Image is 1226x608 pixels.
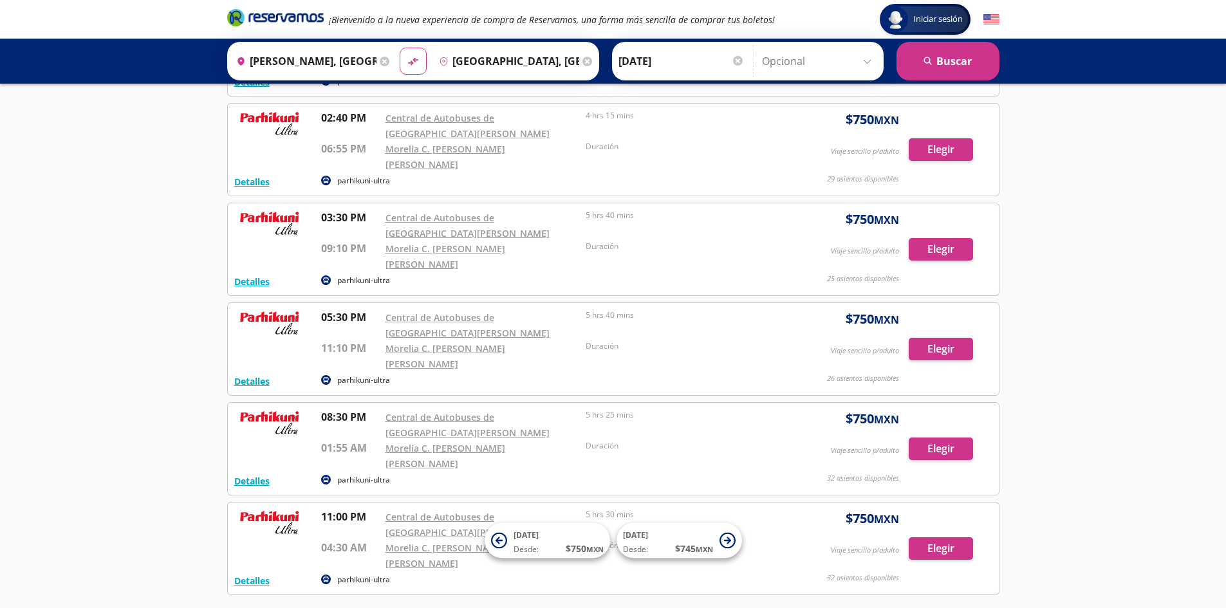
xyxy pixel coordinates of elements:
span: $ 750 [846,509,899,528]
button: English [983,12,999,28]
img: RESERVAMOS [234,309,305,335]
button: Elegir [909,238,973,261]
button: Detalles [234,374,270,388]
a: Central de Autobuses de [GEOGRAPHIC_DATA][PERSON_NAME] [385,411,550,439]
a: Morelia C. [PERSON_NAME] [PERSON_NAME] [385,243,505,270]
span: $ 750 [846,110,899,129]
p: 03:30 PM [321,210,379,225]
a: Brand Logo [227,8,324,31]
p: Viaje sencillo p/adulto [831,545,899,556]
span: $ 750 [846,309,899,329]
img: RESERVAMOS [234,509,305,535]
button: Buscar [896,42,999,80]
p: Viaje sencillo p/adulto [831,345,899,356]
span: $ 750 [566,542,604,555]
p: 5 hrs 25 mins [586,409,780,421]
p: 4 hrs 15 mins [586,110,780,122]
p: 09:10 PM [321,241,379,256]
a: Morelia C. [PERSON_NAME] [PERSON_NAME] [385,342,505,370]
a: Morelia C. [PERSON_NAME] [PERSON_NAME] [385,542,505,569]
button: Detalles [234,574,270,587]
small: MXN [874,512,899,526]
span: Desde: [514,544,539,555]
p: parhikuni-ultra [337,175,390,187]
p: 11:00 PM [321,509,379,524]
p: 26 asientos disponibles [827,373,899,384]
button: Elegir [909,138,973,161]
a: Central de Autobuses de [GEOGRAPHIC_DATA][PERSON_NAME] [385,212,550,239]
span: $ 750 [846,409,899,428]
img: RESERVAMOS [234,409,305,435]
p: parhikuni-ultra [337,374,390,386]
input: Opcional [762,45,877,77]
small: MXN [874,412,899,427]
p: parhikuni-ultra [337,574,390,585]
p: 04:30 AM [321,540,379,555]
p: Duración [586,340,780,352]
button: Detalles [234,275,270,288]
small: MXN [874,213,899,227]
p: Viaje sencillo p/adulto [831,146,899,157]
button: Detalles [234,175,270,189]
p: 5 hrs 40 mins [586,210,780,221]
p: 29 asientos disponibles [827,174,899,185]
span: Iniciar sesión [908,13,968,26]
p: 11:10 PM [321,340,379,356]
p: 5 hrs 40 mins [586,309,780,321]
em: ¡Bienvenido a la nueva experiencia de compra de Reservamos, una forma más sencilla de comprar tus... [329,14,775,26]
a: Central de Autobuses de [GEOGRAPHIC_DATA][PERSON_NAME] [385,112,550,140]
button: [DATE]Desde:$750MXN [485,523,610,558]
small: MXN [874,313,899,327]
p: parhikuni-ultra [337,275,390,286]
small: MXN [696,544,713,554]
input: Buscar Destino [434,45,579,77]
img: RESERVAMOS [234,210,305,235]
p: 01:55 AM [321,440,379,456]
p: 5 hrs 30 mins [586,509,780,520]
button: Detalles [234,474,270,488]
img: RESERVAMOS [234,110,305,136]
p: Duración [586,440,780,452]
button: Elegir [909,438,973,460]
span: $ 750 [846,210,899,229]
small: MXN [586,544,604,554]
p: 32 asientos disponibles [827,473,899,484]
p: 32 asientos disponibles [827,573,899,584]
p: 05:30 PM [321,309,379,325]
span: Desde: [623,544,648,555]
a: Central de Autobuses de [GEOGRAPHIC_DATA][PERSON_NAME] [385,311,550,339]
p: Viaje sencillo p/adulto [831,246,899,257]
span: [DATE] [623,530,648,540]
p: Duración [586,141,780,152]
p: parhikuni-ultra [337,474,390,486]
input: Elegir Fecha [618,45,745,77]
p: 02:40 PM [321,110,379,125]
a: Central de Autobuses de [GEOGRAPHIC_DATA][PERSON_NAME] [385,511,550,539]
span: [DATE] [514,530,539,540]
p: 08:30 PM [321,409,379,425]
a: Morelia C. [PERSON_NAME] [PERSON_NAME] [385,442,505,470]
i: Brand Logo [227,8,324,27]
p: Viaje sencillo p/adulto [831,445,899,456]
p: 25 asientos disponibles [827,273,899,284]
span: $ 745 [675,542,713,555]
p: 06:55 PM [321,141,379,156]
button: Elegir [909,338,973,360]
a: Morelia C. [PERSON_NAME] [PERSON_NAME] [385,143,505,170]
button: [DATE]Desde:$745MXN [617,523,742,558]
button: Elegir [909,537,973,560]
p: Duración [586,241,780,252]
small: MXN [874,113,899,127]
input: Buscar Origen [231,45,376,77]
